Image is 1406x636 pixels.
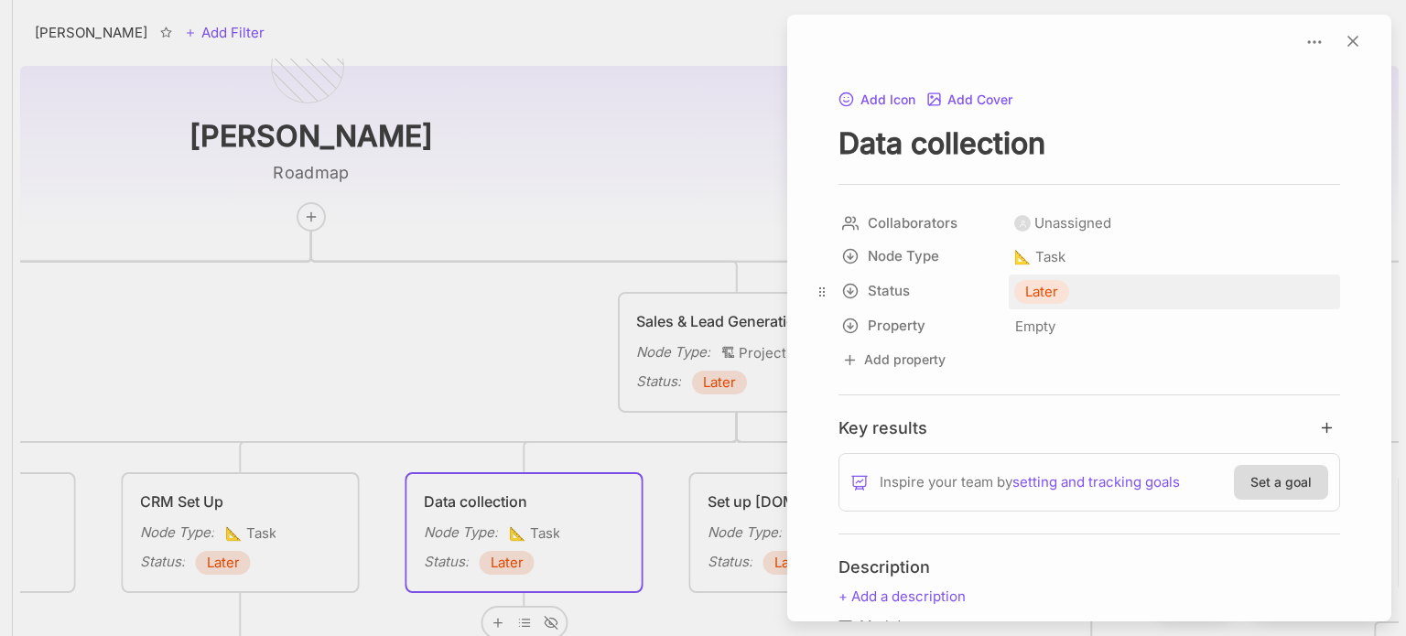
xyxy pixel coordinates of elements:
div: Node Type📐Task [838,240,1340,275]
h4: Key results [838,417,927,438]
div: Unassigned [1034,212,1111,234]
div: PropertyEmpty [838,309,1340,344]
button: Node Type [833,240,1009,273]
span: Collaborators [868,212,989,234]
a: setting and tracking goals [1012,471,1180,493]
div: StatusLater [838,275,1340,309]
button: Collaborators [833,207,1009,240]
textarea: node title [838,124,1340,162]
span: Later [1025,281,1058,303]
button: Add property [838,348,949,372]
span: Node Type [868,245,989,267]
div: CollaboratorsUnassigned [838,207,1340,240]
span: Property [868,315,989,337]
h4: Description [838,556,1340,577]
i: 📐 [1014,248,1035,265]
span: Empty [1014,315,1056,339]
span: Inspire your team by [880,471,1180,493]
span: Status [868,280,989,302]
button: Add Cover [926,92,1013,109]
button: Status [833,275,1009,307]
span: Task [1014,246,1065,268]
button: Add Icon [838,92,915,109]
button: Set a goal [1234,465,1328,500]
button: add key result [1319,419,1341,437]
button: Property [833,309,1009,342]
